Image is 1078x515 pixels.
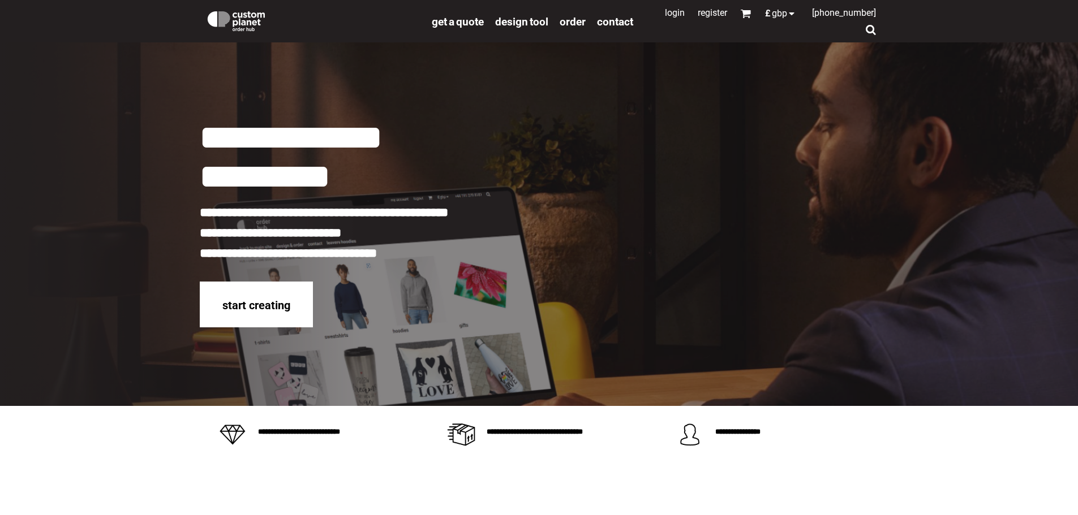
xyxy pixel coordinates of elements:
[812,7,876,18] span: [PHONE_NUMBER]
[765,9,772,18] span: £
[205,8,267,31] img: Custom Planet
[495,15,548,28] a: design tool
[665,7,685,18] a: Login
[772,9,787,18] span: GBP
[222,298,290,312] span: start creating
[698,7,727,18] a: Register
[597,15,633,28] a: Contact
[432,15,484,28] a: get a quote
[560,15,586,28] a: order
[200,3,426,37] a: Custom Planet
